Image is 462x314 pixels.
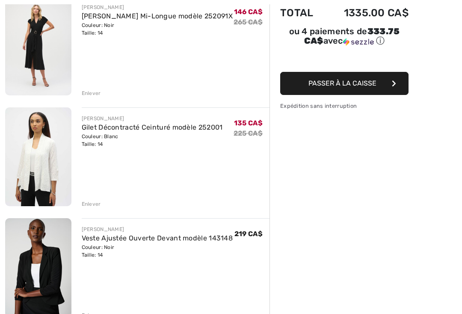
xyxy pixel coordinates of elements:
a: Gilet Décontracté Ceinturé modèle 252001 [82,123,223,131]
iframe: PayPal-paypal [280,50,409,69]
div: ou 4 paiements de333.75 CA$avecSezzle Cliquez pour en savoir plus sur Sezzle [280,27,409,50]
a: [PERSON_NAME] Mi-Longue modèle 252091X [82,12,233,20]
a: Veste Ajustée Ouverte Devant modèle 143148 [82,234,233,242]
s: 225 CA$ [234,129,263,137]
span: 135 CA$ [234,119,263,127]
div: [PERSON_NAME] [82,225,233,233]
span: 219 CA$ [234,230,263,238]
div: [PERSON_NAME] [82,115,223,122]
div: Couleur: Blanc Taille: 14 [82,133,223,148]
button: Passer à la caisse [280,72,409,95]
img: Gilet Décontracté Ceinturé modèle 252001 [5,107,71,206]
div: Enlever [82,200,101,208]
div: Expédition sans interruption [280,102,409,110]
span: Passer à la caisse [308,79,376,87]
img: Sezzle [343,38,374,46]
div: [PERSON_NAME] [82,3,233,11]
div: Couleur: Noir Taille: 14 [82,243,233,259]
span: 146 CA$ [234,8,263,16]
div: Enlever [82,89,101,97]
div: Couleur: Noir Taille: 14 [82,21,233,37]
div: ou 4 paiements de avec [280,27,409,47]
s: 265 CA$ [234,18,263,26]
span: 333.75 CA$ [304,26,400,46]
